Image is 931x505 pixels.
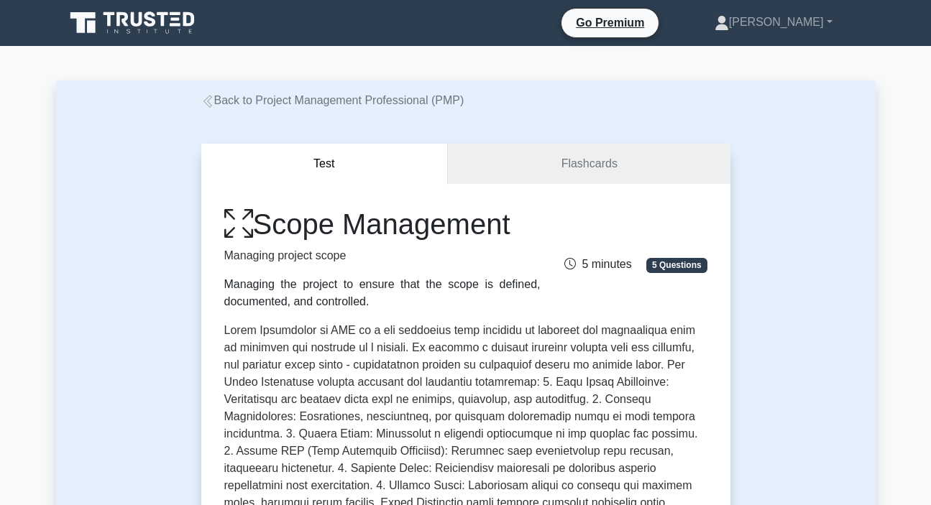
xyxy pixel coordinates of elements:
[567,14,653,32] a: Go Premium
[224,247,541,264] p: Managing project scope
[201,144,449,185] button: Test
[224,276,541,310] div: Managing the project to ensure that the scope is defined, documented, and controlled.
[448,144,730,185] a: Flashcards
[680,8,867,37] a: [PERSON_NAME]
[224,207,541,241] h1: Scope Management
[564,258,631,270] span: 5 minutes
[201,94,464,106] a: Back to Project Management Professional (PMP)
[646,258,707,272] span: 5 Questions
